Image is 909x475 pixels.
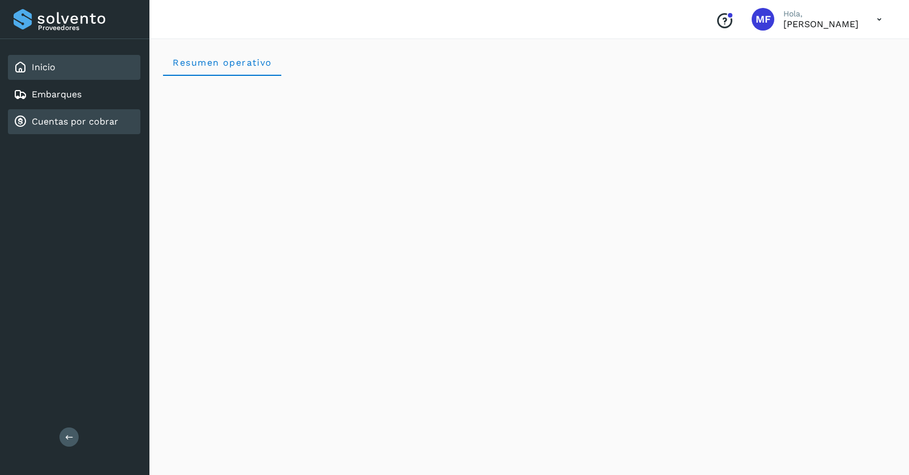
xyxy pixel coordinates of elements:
[32,62,55,72] a: Inicio
[32,116,118,127] a: Cuentas por cobrar
[8,82,140,107] div: Embarques
[172,57,272,68] span: Resumen operativo
[8,109,140,134] div: Cuentas por cobrar
[32,89,82,100] a: Embarques
[783,19,859,29] p: MONICA FONTES CHAVEZ
[38,24,136,32] p: Proveedores
[783,9,859,19] p: Hola,
[8,55,140,80] div: Inicio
